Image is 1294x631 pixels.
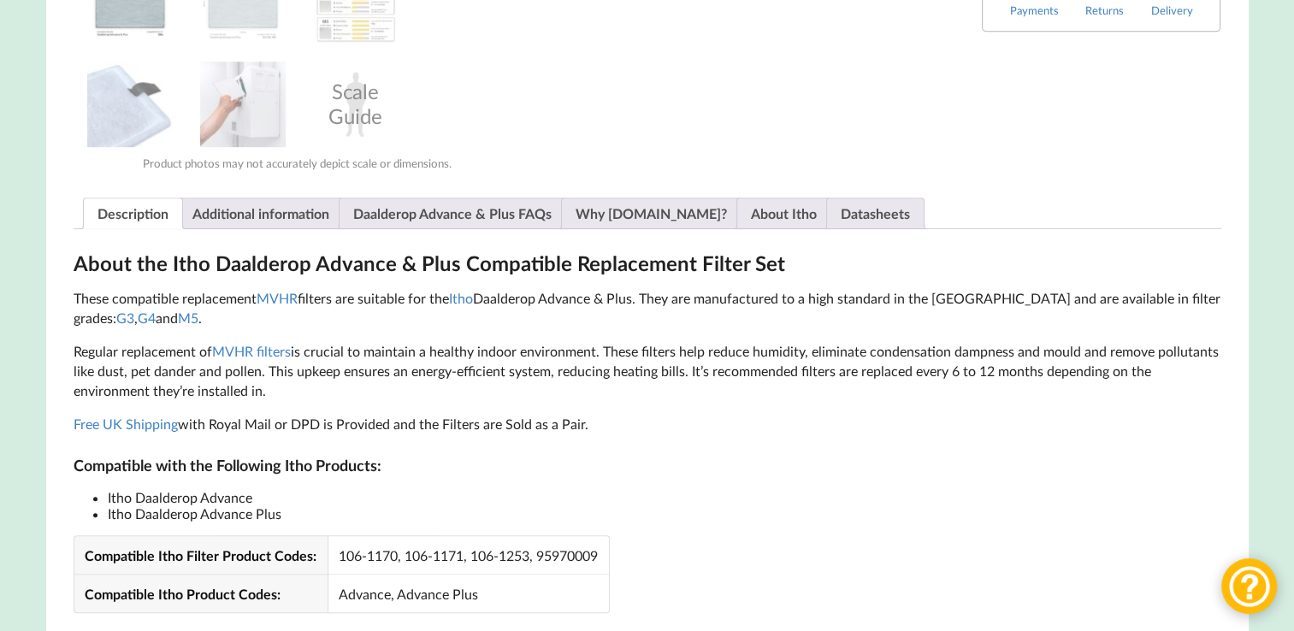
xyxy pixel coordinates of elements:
[74,156,521,170] div: Product photos may not accurately depict scale or dimensions.
[576,198,727,228] a: Why [DOMAIN_NAME]?
[353,198,552,228] a: Daalderop Advance & Plus FAQs
[74,416,178,432] a: Free UK Shipping
[87,62,173,147] img: MVHR Filter with a Black Tag
[841,198,910,228] a: Datasheets
[74,289,1221,328] p: These compatible replacement filters are suitable for the Daalderop Advance & Plus. They are manu...
[328,574,609,612] td: Advance, Advance Plus
[257,290,298,306] a: MVHR
[74,456,1221,475] h3: Compatible with the Following Itho Products:
[97,198,168,228] a: Description
[74,415,1221,434] p: with Royal Mail or DPD is Provided and the Filters are Sold as a Pair.
[1010,3,1059,17] a: Payments
[328,536,609,574] td: 106-1170, 106-1171, 106-1253, 95970009
[74,342,1221,401] p: Regular replacement of is crucial to maintain a healthy indoor environment. These filters help re...
[1085,3,1124,17] a: Returns
[108,505,1221,522] li: Itho Daalderop Advance Plus
[1151,3,1193,17] a: Delivery
[192,198,329,228] a: Additional information
[313,62,399,147] div: Scale Guide
[138,310,156,326] a: G4
[74,251,1221,277] h2: About the Itho Daalderop Advance & Plus Compatible Replacement Filter Set
[116,310,134,326] a: G3
[212,343,291,359] a: MVHR filters
[178,310,198,326] a: M5
[74,574,328,612] td: Compatible Itho Product Codes:
[108,489,1221,505] li: Itho Daalderop Advance
[74,536,328,574] td: Compatible Itho Filter Product Codes:
[200,62,286,147] img: Installing an MVHR Filter
[751,198,817,228] a: About Itho
[449,290,473,306] a: Itho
